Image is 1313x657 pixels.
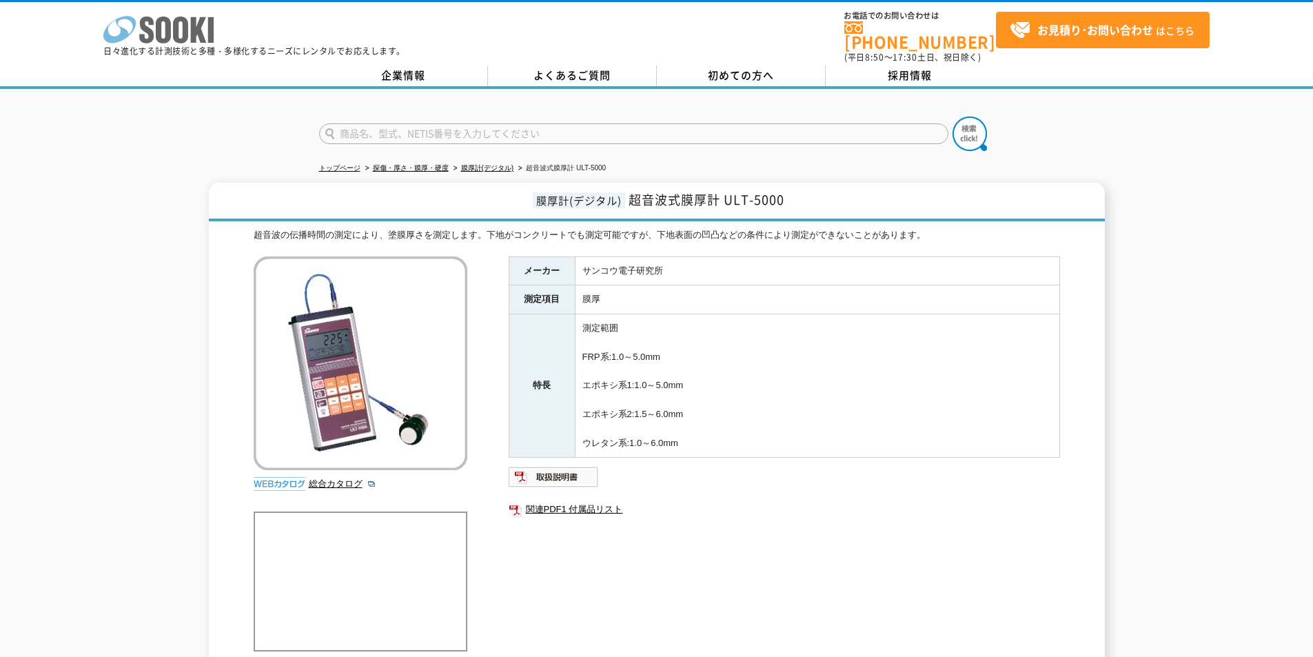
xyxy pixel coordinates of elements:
td: サンコウ電子研究所 [575,256,1059,285]
strong: お見積り･お問い合わせ [1037,21,1153,38]
span: 超音波式膜厚計 ULT-5000 [629,190,784,209]
li: 超音波式膜厚計 ULT-5000 [516,161,606,176]
a: [PHONE_NUMBER] [844,21,996,50]
span: はこちら [1010,20,1194,41]
a: 企業情報 [319,65,488,86]
span: 17:30 [893,51,917,63]
img: 超音波式膜厚計 ULT-5000 [254,256,467,470]
span: 膜厚計(デジタル) [533,192,625,208]
td: 膜厚 [575,285,1059,314]
a: 初めての方へ [657,65,826,86]
p: 日々進化する計測技術と多種・多様化するニーズにレンタルでお応えします。 [103,47,405,55]
input: 商品名、型式、NETIS番号を入力してください [319,123,948,144]
span: お電話でのお問い合わせは [844,12,996,20]
th: メーカー [509,256,575,285]
th: 特長 [509,314,575,458]
a: 取扱説明書 [509,476,599,486]
img: webカタログ [254,477,305,491]
a: 関連PDF1 付属品リスト [509,501,1060,518]
span: (平日 ～ 土日、祝日除く) [844,51,981,63]
a: よくあるご質問 [488,65,657,86]
a: お見積り･お問い合わせはこちら [996,12,1210,48]
span: 8:50 [865,51,884,63]
div: 超音波の伝播時間の測定により、塗膜厚さを測定します。下地がコンクリートでも測定可能ですが、下地表面の凹凸などの条件により測定ができないことがあります。 [254,228,1060,243]
img: btn_search.png [953,117,987,151]
a: 総合カタログ [309,478,376,489]
a: 探傷・厚さ・膜厚・硬度 [373,164,449,172]
td: 測定範囲 FRP系:1.0～5.0mm エポキシ系1:1.0～5.0mm エポキシ系2:1.5～6.0mm ウレタン系:1.0～6.0mm [575,314,1059,458]
img: 取扱説明書 [509,466,599,488]
th: 測定項目 [509,285,575,314]
a: 膜厚計(デジタル) [461,164,514,172]
a: 採用情報 [826,65,995,86]
span: 初めての方へ [708,68,774,83]
a: トップページ [319,164,360,172]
